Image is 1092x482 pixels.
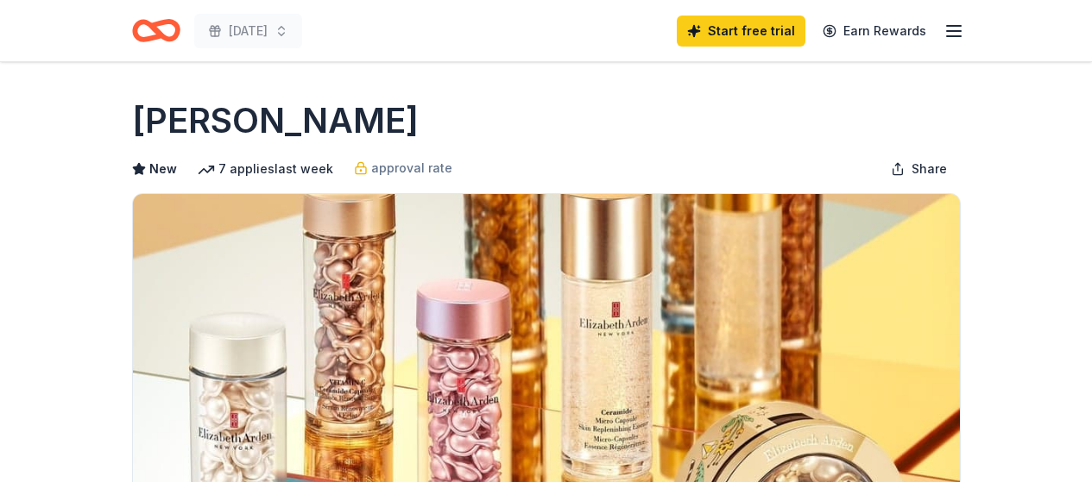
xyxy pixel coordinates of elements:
div: 7 applies last week [198,159,333,179]
a: approval rate [354,158,452,178]
span: [DATE] [229,21,268,41]
button: Share [877,152,961,186]
button: [DATE] [194,14,302,48]
span: Share [912,159,947,179]
a: Home [132,10,180,51]
span: New [149,159,177,179]
a: Start free trial [677,16,805,47]
a: Earn Rewards [812,16,937,47]
h1: [PERSON_NAME] [132,97,419,145]
span: approval rate [371,158,452,178]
